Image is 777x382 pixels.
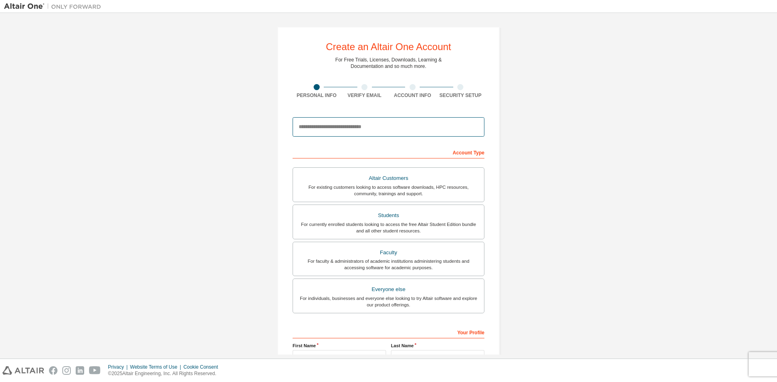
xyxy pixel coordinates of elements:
div: For individuals, businesses and everyone else looking to try Altair software and explore our prod... [298,295,479,308]
p: © 2025 Altair Engineering, Inc. All Rights Reserved. [108,370,223,377]
img: Altair One [4,2,105,11]
img: facebook.svg [49,366,57,375]
div: Students [298,210,479,221]
div: Verify Email [341,92,389,99]
div: Faculty [298,247,479,258]
div: Personal Info [293,92,341,99]
label: First Name [293,342,386,349]
div: Security Setup [437,92,485,99]
div: Everyone else [298,284,479,295]
img: altair_logo.svg [2,366,44,375]
div: For faculty & administrators of academic institutions administering students and accessing softwa... [298,258,479,271]
label: Last Name [391,342,484,349]
div: Your Profile [293,325,484,338]
img: linkedin.svg [76,366,84,375]
img: youtube.svg [89,366,101,375]
div: Privacy [108,364,130,370]
img: instagram.svg [62,366,71,375]
div: For existing customers looking to access software downloads, HPC resources, community, trainings ... [298,184,479,197]
div: Website Terms of Use [130,364,183,370]
div: Account Type [293,146,484,158]
div: Cookie Consent [183,364,223,370]
div: Altair Customers [298,173,479,184]
div: Create an Altair One Account [326,42,451,52]
div: Account Info [388,92,437,99]
div: For Free Trials, Licenses, Downloads, Learning & Documentation and so much more. [335,57,442,70]
div: For currently enrolled students looking to access the free Altair Student Edition bundle and all ... [298,221,479,234]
